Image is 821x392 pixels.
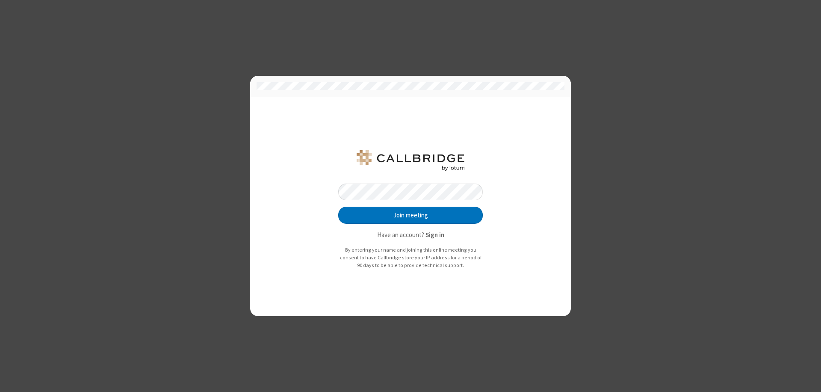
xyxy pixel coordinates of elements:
img: QA Selenium DO NOT DELETE OR CHANGE [355,150,466,171]
p: By entering your name and joining this online meeting you consent to have Callbridge store your I... [338,246,483,269]
button: Sign in [425,230,444,240]
p: Have an account? [338,230,483,240]
button: Join meeting [338,207,483,224]
strong: Sign in [425,231,444,239]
